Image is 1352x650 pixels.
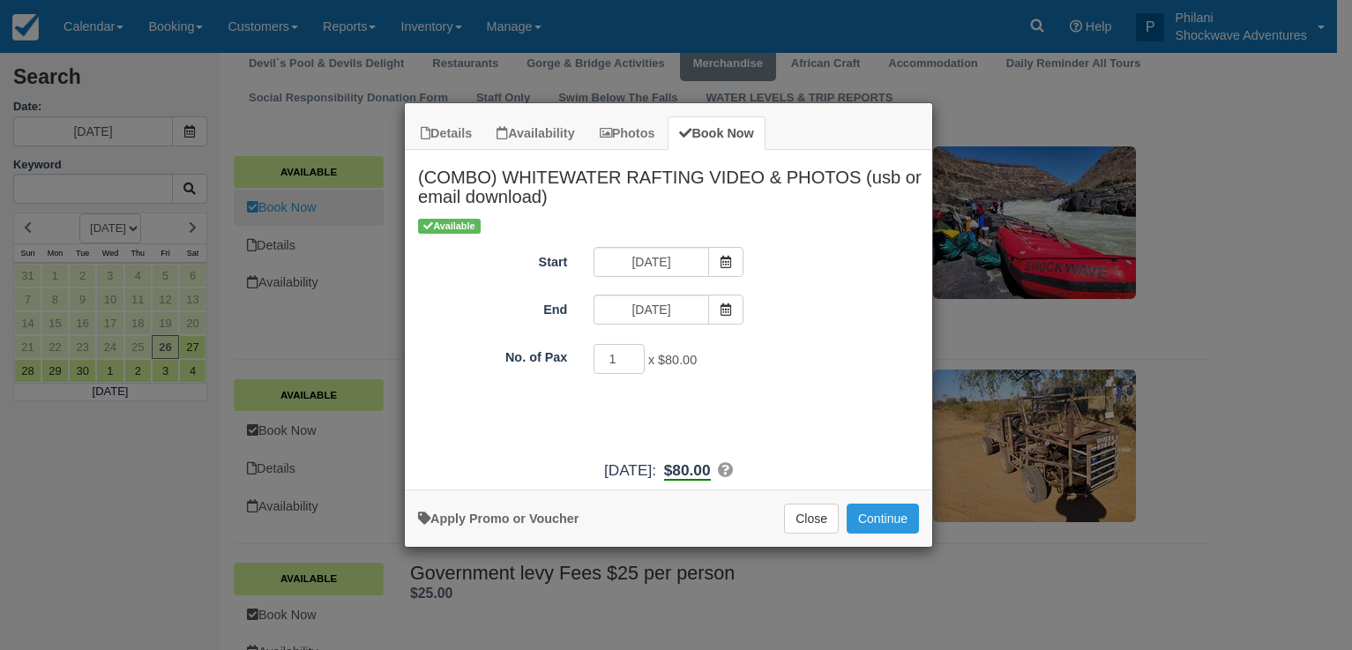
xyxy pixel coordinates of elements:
[409,116,483,151] a: Details
[405,295,580,319] label: End
[604,461,652,479] span: [DATE]
[405,342,580,367] label: No. of Pax
[405,247,580,272] label: Start
[405,150,932,481] div: Item Modal
[594,344,645,374] input: No. of Pax
[418,219,481,234] span: Available
[784,504,839,534] button: Close
[668,116,765,151] a: Book Now
[485,116,586,151] a: Availability
[405,459,932,482] div: :
[405,150,932,216] h2: (COMBO) WHITEWATER RAFTING VIDEO & PHOTOS (usb or email download)
[418,512,579,526] a: Apply Voucher
[847,504,919,534] button: Add to Booking
[588,116,667,151] a: Photos
[648,354,697,368] span: x $80.00
[664,461,711,481] b: $80.00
